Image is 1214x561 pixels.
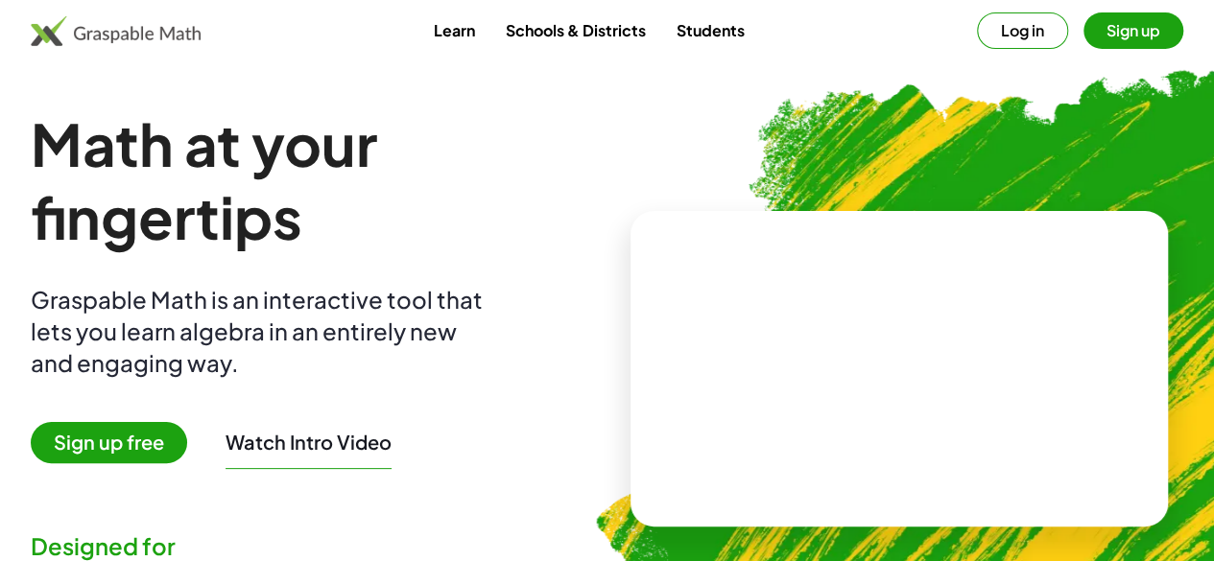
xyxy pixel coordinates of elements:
[755,296,1043,440] video: What is this? This is dynamic math notation. Dynamic math notation plays a central role in how Gr...
[660,12,759,48] a: Students
[31,107,600,253] h1: Math at your fingertips
[977,12,1068,49] button: Log in
[226,430,392,455] button: Watch Intro Video
[417,12,489,48] a: Learn
[1083,12,1183,49] button: Sign up
[31,284,491,379] div: Graspable Math is an interactive tool that lets you learn algebra in an entirely new and engaging...
[489,12,660,48] a: Schools & Districts
[31,422,187,463] span: Sign up free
